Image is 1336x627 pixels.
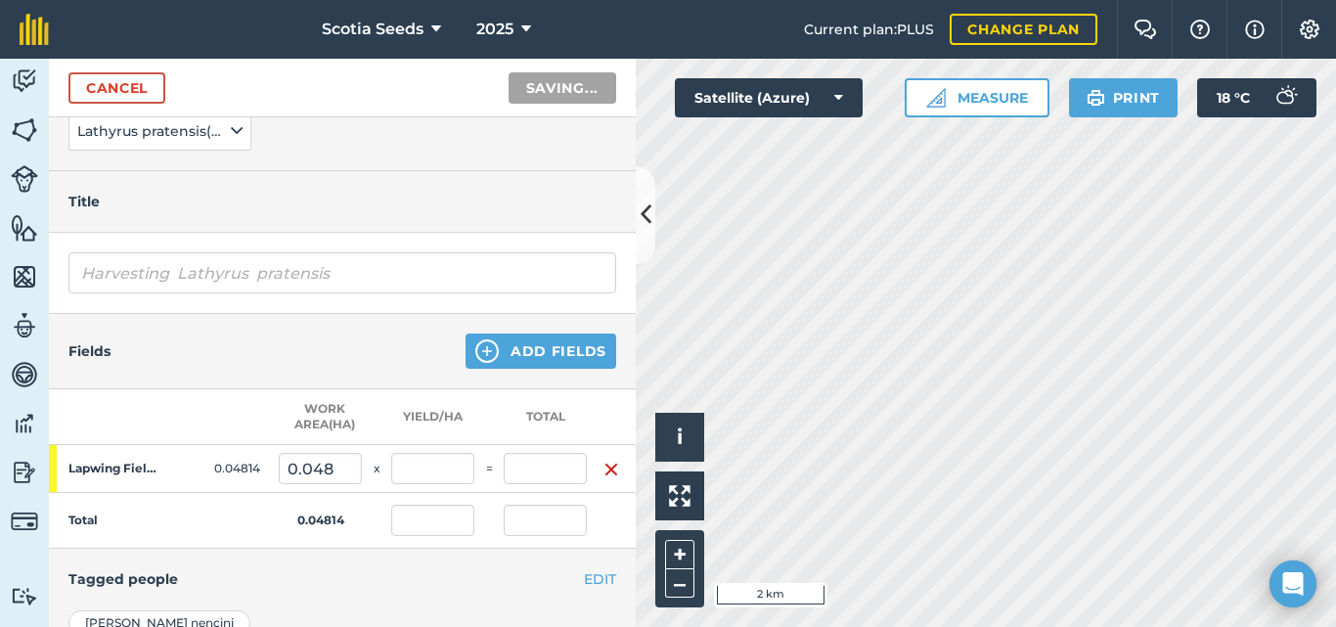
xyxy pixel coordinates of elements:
h4: Fields [68,340,111,362]
img: svg+xml;base64,PD94bWwgdmVyc2lvbj0iMS4wIiBlbmNvZGluZz0idXRmLTgiPz4KPCEtLSBHZW5lcmF0b3I6IEFkb2JlIE... [11,311,38,340]
span: Lathyrus pratensis ( kg ) [77,120,227,142]
input: What needs doing? [68,252,616,293]
img: A cog icon [1298,20,1321,39]
span: Current plan : PLUS [804,19,934,40]
button: Satellite (Azure) [675,78,863,117]
td: 0.04814 [196,445,279,493]
img: svg+xml;base64,PHN2ZyB4bWxucz0iaHR0cDovL3d3dy53My5vcmcvMjAwMC9zdmciIHdpZHRoPSI1NiIgaGVpZ2h0PSI2MC... [11,213,38,243]
button: Print [1069,78,1179,117]
strong: Lapwing Field - Lathyrus pratense C 24-36 [68,461,160,476]
img: svg+xml;base64,PHN2ZyB4bWxucz0iaHR0cDovL3d3dy53My5vcmcvMjAwMC9zdmciIHdpZHRoPSIxOSIgaGVpZ2h0PSIyNC... [1087,86,1105,110]
h4: Title [68,191,616,212]
img: svg+xml;base64,PD94bWwgdmVyc2lvbj0iMS4wIiBlbmNvZGluZz0idXRmLTgiPz4KPCEtLSBHZW5lcmF0b3I6IEFkb2JlIE... [11,67,38,96]
td: x [362,445,391,493]
img: Four arrows, one pointing top left, one top right, one bottom right and the last bottom left [669,485,690,507]
div: Open Intercom Messenger [1269,560,1316,607]
img: svg+xml;base64,PD94bWwgdmVyc2lvbj0iMS4wIiBlbmNvZGluZz0idXRmLTgiPz4KPCEtLSBHZW5lcmF0b3I6IEFkb2JlIE... [11,587,38,605]
span: 2025 [476,18,513,41]
th: Yield / Ha [391,389,474,445]
img: svg+xml;base64,PD94bWwgdmVyc2lvbj0iMS4wIiBlbmNvZGluZz0idXRmLTgiPz4KPCEtLSBHZW5lcmF0b3I6IEFkb2JlIE... [11,165,38,193]
button: Add Fields [466,334,616,369]
button: + [665,540,694,569]
td: = [474,445,504,493]
button: EDIT [584,568,616,590]
a: Cancel [68,72,165,104]
th: Total [504,389,587,445]
th: Work area ( Ha ) [279,389,362,445]
strong: Total [68,513,98,527]
img: fieldmargin Logo [20,14,49,45]
img: svg+xml;base64,PD94bWwgdmVyc2lvbj0iMS4wIiBlbmNvZGluZz0idXRmLTgiPz4KPCEtLSBHZW5lcmF0b3I6IEFkb2JlIE... [1266,78,1305,117]
img: A question mark icon [1188,20,1212,39]
span: i [677,425,683,449]
img: svg+xml;base64,PHN2ZyB4bWxucz0iaHR0cDovL3d3dy53My5vcmcvMjAwMC9zdmciIHdpZHRoPSI1NiIgaGVpZ2h0PSI2MC... [11,262,38,291]
button: Measure [905,78,1049,117]
img: svg+xml;base64,PHN2ZyB4bWxucz0iaHR0cDovL3d3dy53My5vcmcvMjAwMC9zdmciIHdpZHRoPSIxNCIgaGVpZ2h0PSIyNC... [475,339,499,363]
button: i [655,413,704,462]
img: svg+xml;base64,PD94bWwgdmVyc2lvbj0iMS4wIiBlbmNvZGluZz0idXRmLTgiPz4KPCEtLSBHZW5lcmF0b3I6IEFkb2JlIE... [11,360,38,389]
img: svg+xml;base64,PD94bWwgdmVyc2lvbj0iMS4wIiBlbmNvZGluZz0idXRmLTgiPz4KPCEtLSBHZW5lcmF0b3I6IEFkb2JlIE... [11,508,38,535]
img: svg+xml;base64,PHN2ZyB4bWxucz0iaHR0cDovL3d3dy53My5vcmcvMjAwMC9zdmciIHdpZHRoPSIxNyIgaGVpZ2h0PSIxNy... [1245,18,1265,41]
span: 18 ° C [1217,78,1250,117]
img: Two speech bubbles overlapping with the left bubble in the forefront [1134,20,1157,39]
img: svg+xml;base64,PD94bWwgdmVyc2lvbj0iMS4wIiBlbmNvZGluZz0idXRmLTgiPz4KPCEtLSBHZW5lcmF0b3I6IEFkb2JlIE... [11,458,38,487]
span: Scotia Seeds [322,18,423,41]
button: – [665,569,694,598]
img: Ruler icon [926,88,946,108]
img: svg+xml;base64,PHN2ZyB4bWxucz0iaHR0cDovL3d3dy53My5vcmcvMjAwMC9zdmciIHdpZHRoPSI1NiIgaGVpZ2h0PSI2MC... [11,115,38,145]
button: 18 °C [1197,78,1316,117]
a: Change plan [950,14,1097,45]
strong: 0.04814 [297,513,344,527]
h4: Tagged people [68,568,616,590]
button: Lathyrus pratensis(kg) [68,112,251,151]
img: svg+xml;base64,PD94bWwgdmVyc2lvbj0iMS4wIiBlbmNvZGluZz0idXRmLTgiPz4KPCEtLSBHZW5lcmF0b3I6IEFkb2JlIE... [11,409,38,438]
button: Saving... [509,72,616,104]
img: svg+xml;base64,PHN2ZyB4bWxucz0iaHR0cDovL3d3dy53My5vcmcvMjAwMC9zdmciIHdpZHRoPSIxNiIgaGVpZ2h0PSIyNC... [603,458,619,481]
